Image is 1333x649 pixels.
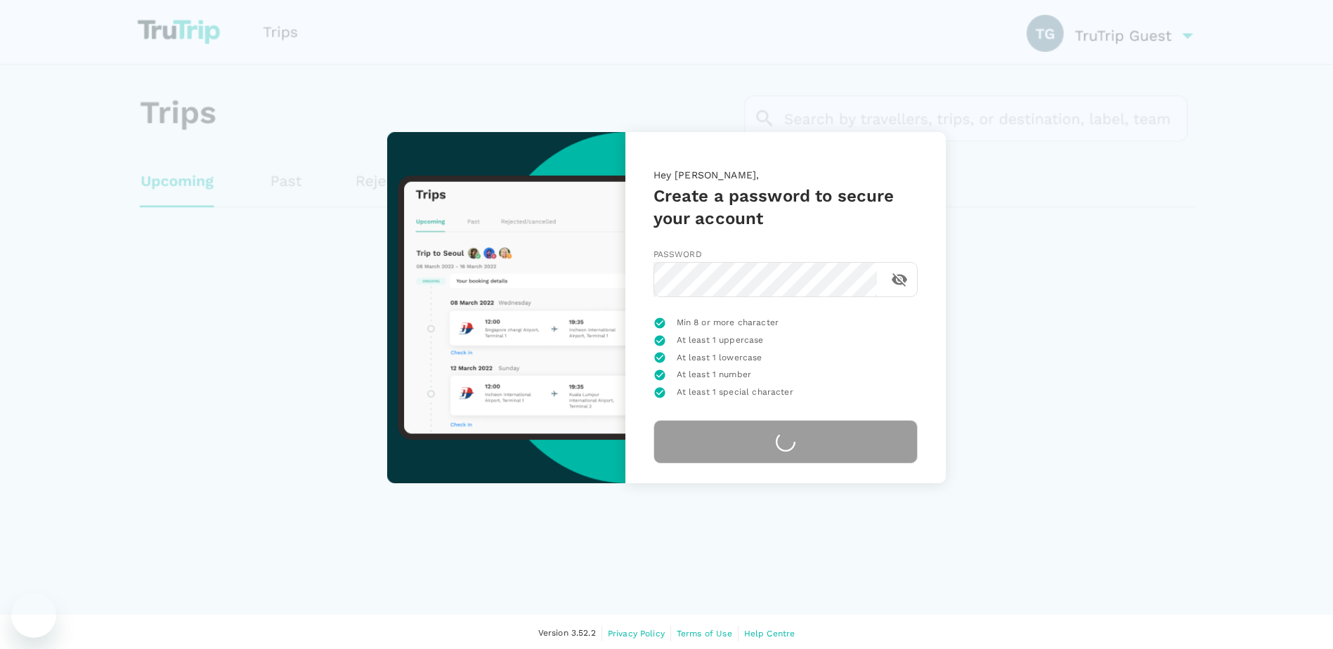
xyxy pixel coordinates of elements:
a: Privacy Policy [608,626,665,641]
img: trutrip-set-password [387,132,625,483]
span: At least 1 uppercase [677,334,764,348]
span: Password [654,249,702,259]
span: Help Centre [744,629,795,638]
span: Version 3.52.2 [538,627,596,641]
p: Hey [PERSON_NAME], [654,168,918,185]
button: toggle password visibility [883,263,916,296]
a: Terms of Use [677,626,732,641]
span: At least 1 lowercase [677,351,762,365]
h5: Create a password to secure your account [654,185,918,230]
span: Terms of Use [677,629,732,638]
span: Privacy Policy [608,629,665,638]
span: At least 1 number [677,368,752,382]
span: At least 1 special character [677,386,793,400]
a: Help Centre [744,626,795,641]
iframe: Button to launch messaging window [11,593,56,638]
span: Min 8 or more character [677,316,779,330]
